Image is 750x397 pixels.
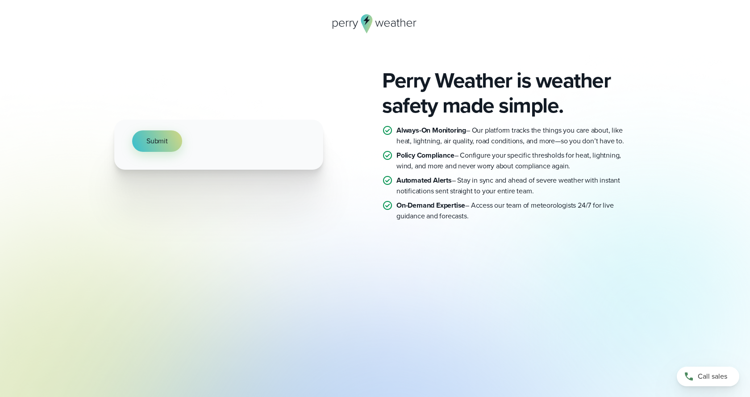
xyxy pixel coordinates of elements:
h2: Perry Weather is weather safety made simple. [382,68,636,118]
p: – Configure your specific thresholds for heat, lightning, wind, and more and never worry about co... [396,150,636,171]
strong: Policy Compliance [396,150,454,160]
strong: Automated Alerts [396,175,452,185]
button: Submit [132,130,182,152]
a: Call sales [677,367,739,386]
span: Call sales [698,371,727,382]
p: – Our platform tracks the things you care about, like heat, lightning, air quality, road conditio... [396,125,636,146]
span: Submit [146,136,168,146]
p: – Access our team of meteorologists 24/7 for live guidance and forecasts. [396,200,636,221]
strong: On-Demand Expertise [396,200,465,210]
strong: Always-On Monitoring [396,125,466,135]
p: – Stay in sync and ahead of severe weather with instant notifications sent straight to your entir... [396,175,636,196]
